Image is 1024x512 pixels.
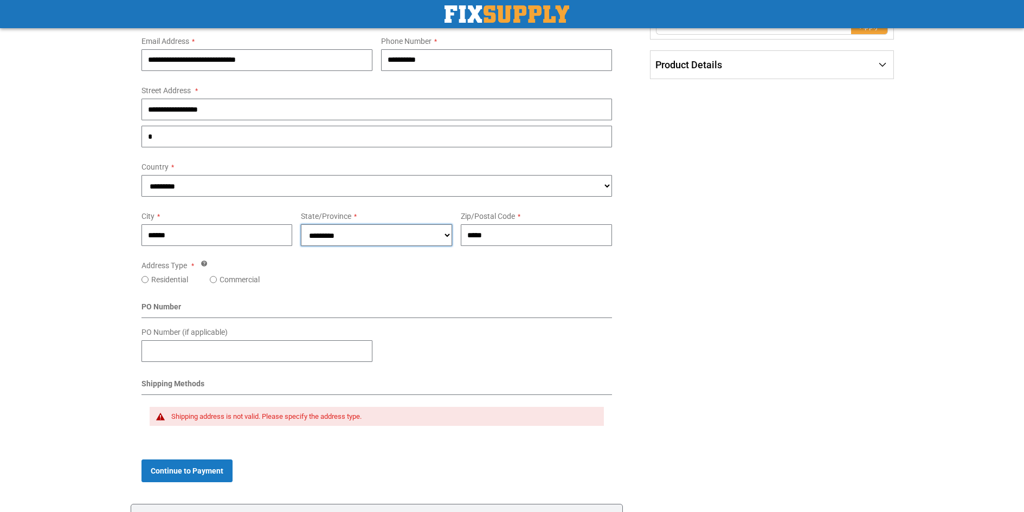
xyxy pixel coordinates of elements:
[301,212,351,221] span: State/Province
[445,5,569,23] img: Fix Industrial Supply
[655,59,722,70] span: Product Details
[141,301,613,318] div: PO Number
[220,274,260,285] label: Commercial
[141,378,613,395] div: Shipping Methods
[171,412,594,421] div: Shipping address is not valid. Please specify the address type.
[141,328,228,336] span: PO Number (if applicable)
[141,163,169,171] span: Country
[141,86,191,95] span: Street Address
[151,466,223,475] span: Continue to Payment
[461,212,515,221] span: Zip/Postal Code
[445,5,569,23] a: store logo
[141,459,233,482] button: Continue to Payment
[141,212,154,221] span: City
[141,37,189,46] span: Email Address
[141,261,187,270] span: Address Type
[151,274,188,285] label: Residential
[381,37,432,46] span: Phone Number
